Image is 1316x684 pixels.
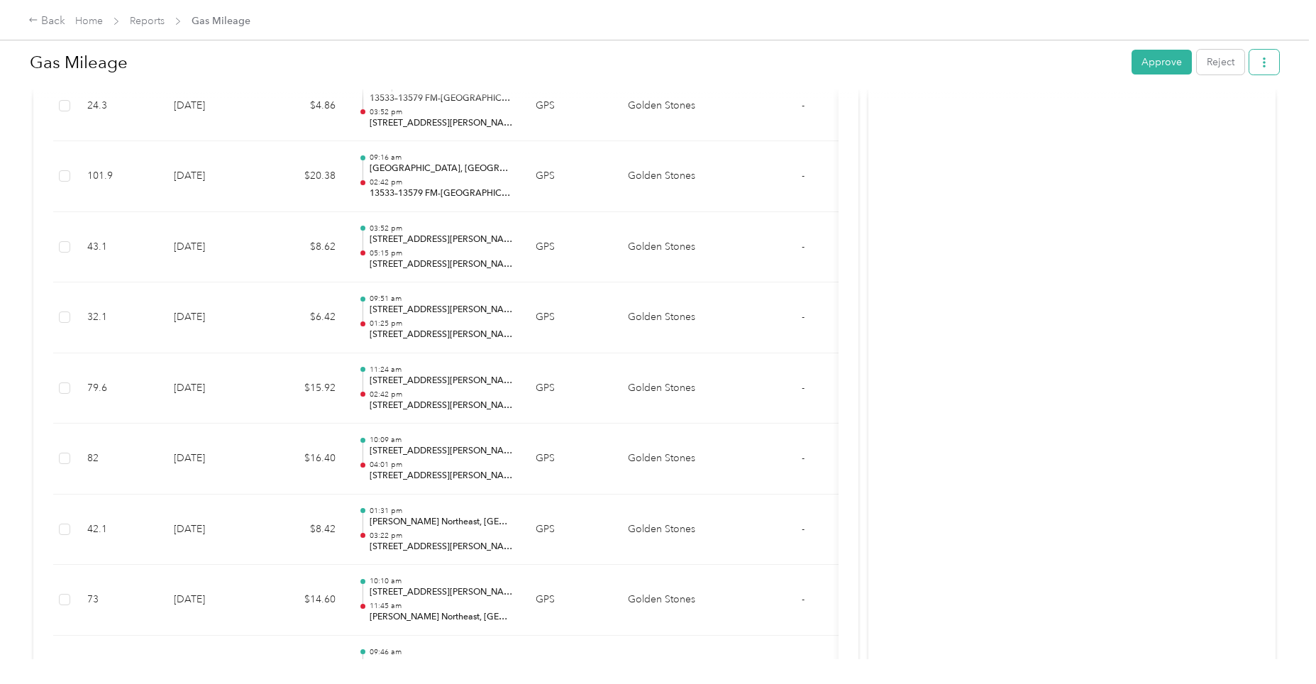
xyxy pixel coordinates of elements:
[616,212,723,283] td: Golden Stones
[370,177,513,187] p: 02:42 pm
[162,565,262,636] td: [DATE]
[370,460,513,470] p: 04:01 pm
[76,424,162,495] td: 82
[616,424,723,495] td: Golden Stones
[370,601,513,611] p: 11:45 am
[76,212,162,283] td: 43.1
[262,353,347,424] td: $15.92
[370,365,513,375] p: 11:24 am
[370,576,513,586] p: 10:10 am
[162,212,262,283] td: [DATE]
[370,258,513,271] p: [STREET_ADDRESS][PERSON_NAME]
[30,45,1122,79] h1: Gas Mileage
[76,565,162,636] td: 73
[370,435,513,445] p: 10:09 am
[802,593,804,605] span: -
[370,224,513,233] p: 03:52 pm
[76,495,162,566] td: 42.1
[370,390,513,399] p: 02:42 pm
[370,187,513,200] p: 13533–13579 FM-[GEOGRAPHIC_DATA][PERSON_NAME], [GEOGRAPHIC_DATA]
[370,162,513,175] p: [GEOGRAPHIC_DATA], [GEOGRAPHIC_DATA]
[370,541,513,553] p: [STREET_ADDRESS][PERSON_NAME]
[370,375,513,387] p: [STREET_ADDRESS][PERSON_NAME]
[76,141,162,212] td: 101.9
[524,353,616,424] td: GPS
[370,586,513,599] p: [STREET_ADDRESS][PERSON_NAME][PERSON_NAME]
[370,304,513,316] p: [STREET_ADDRESS][PERSON_NAME]
[76,353,162,424] td: 79.6
[262,424,347,495] td: $16.40
[1237,605,1316,684] iframe: Everlance-gr Chat Button Frame
[370,531,513,541] p: 03:22 pm
[616,141,723,212] td: Golden Stones
[802,452,804,464] span: -
[802,382,804,394] span: -
[370,248,513,258] p: 05:15 pm
[162,141,262,212] td: [DATE]
[370,117,513,130] p: [STREET_ADDRESS][PERSON_NAME]
[162,282,262,353] td: [DATE]
[616,565,723,636] td: Golden Stones
[76,282,162,353] td: 32.1
[262,495,347,566] td: $8.42
[75,15,103,27] a: Home
[370,506,513,516] p: 01:31 pm
[524,424,616,495] td: GPS
[524,282,616,353] td: GPS
[616,71,723,142] td: Golden Stones
[370,399,513,412] p: [STREET_ADDRESS][PERSON_NAME]
[802,523,804,535] span: -
[130,15,165,27] a: Reports
[370,611,513,624] p: [PERSON_NAME] Northeast, [GEOGRAPHIC_DATA], [GEOGRAPHIC_DATA]
[162,424,262,495] td: [DATE]
[370,107,513,117] p: 03:52 pm
[370,153,513,162] p: 09:16 am
[524,495,616,566] td: GPS
[370,319,513,329] p: 01:25 pm
[616,495,723,566] td: Golden Stones
[524,141,616,212] td: GPS
[162,495,262,566] td: [DATE]
[370,294,513,304] p: 09:51 am
[262,71,347,142] td: $4.86
[370,657,513,670] p: IH-[GEOGRAPHIC_DATA], [GEOGRAPHIC_DATA]
[76,71,162,142] td: 24.3
[1132,50,1192,75] button: Approve
[162,71,262,142] td: [DATE]
[524,71,616,142] td: GPS
[370,329,513,341] p: [STREET_ADDRESS][PERSON_NAME]
[262,565,347,636] td: $14.60
[524,212,616,283] td: GPS
[616,282,723,353] td: Golden Stones
[262,141,347,212] td: $20.38
[1197,50,1244,75] button: Reject
[370,445,513,458] p: [STREET_ADDRESS][PERSON_NAME]
[28,13,65,30] div: Back
[524,565,616,636] td: GPS
[802,170,804,182] span: -
[370,233,513,246] p: [STREET_ADDRESS][PERSON_NAME][PERSON_NAME]
[370,470,513,482] p: [STREET_ADDRESS][PERSON_NAME]
[262,212,347,283] td: $8.62
[192,13,250,28] span: Gas Mileage
[802,99,804,111] span: -
[802,241,804,253] span: -
[162,353,262,424] td: [DATE]
[370,516,513,529] p: [PERSON_NAME] Northeast, [GEOGRAPHIC_DATA], [GEOGRAPHIC_DATA]
[370,647,513,657] p: 09:46 am
[802,311,804,323] span: -
[262,282,347,353] td: $6.42
[616,353,723,424] td: Golden Stones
